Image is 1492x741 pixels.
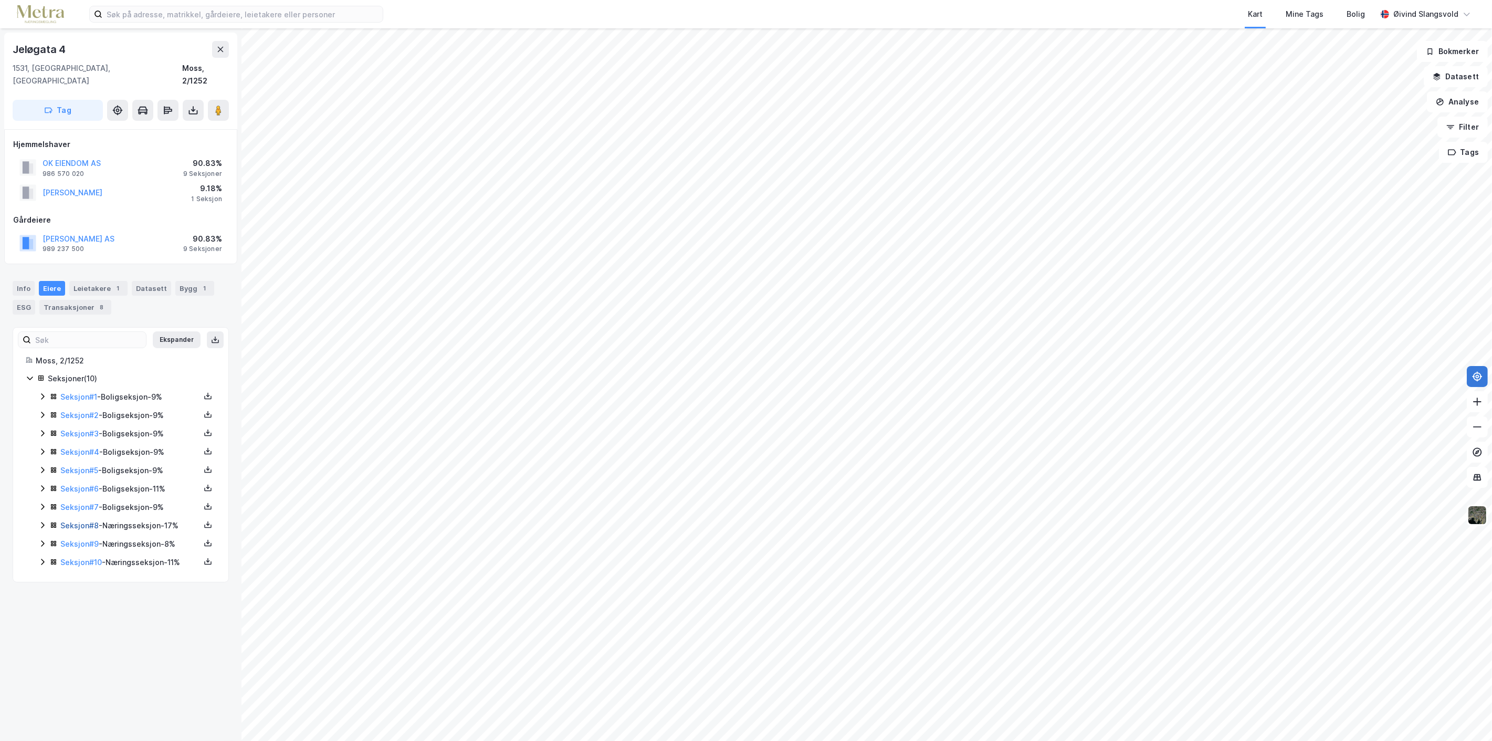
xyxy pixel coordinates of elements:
[1417,41,1488,62] button: Bokmerker
[60,464,200,477] div: - Boligseksjon - 9%
[17,5,64,24] img: metra-logo.256734c3b2bbffee19d4.png
[182,62,229,87] div: Moss, 2/1252
[60,556,200,569] div: - Næringsseksjon - 11%
[39,281,65,296] div: Eiere
[1440,691,1492,741] div: Kontrollprogram for chat
[60,466,98,475] a: Seksjon#5
[13,300,35,315] div: ESG
[183,245,222,253] div: 9 Seksjoner
[13,62,182,87] div: 1531, [GEOGRAPHIC_DATA], [GEOGRAPHIC_DATA]
[1440,691,1492,741] iframe: Chat Widget
[13,138,228,151] div: Hjemmelshaver
[191,182,222,195] div: 9.18%
[199,283,210,294] div: 1
[60,521,99,530] a: Seksjon#8
[1467,505,1487,525] img: 9k=
[1427,91,1488,112] button: Analyse
[183,170,222,178] div: 9 Seksjoner
[175,281,214,296] div: Bygg
[1393,8,1458,20] div: Øivind Slangsvold
[1424,66,1488,87] button: Datasett
[60,429,99,438] a: Seksjon#3
[60,484,99,493] a: Seksjon#6
[60,392,97,401] a: Seksjon#1
[43,245,84,253] div: 989 237 500
[60,503,99,512] a: Seksjon#7
[183,233,222,245] div: 90.83%
[36,354,216,367] div: Moss, 2/1252
[1347,8,1365,20] div: Bolig
[60,519,200,532] div: - Næringsseksjon - 17%
[60,501,200,514] div: - Boligseksjon - 9%
[102,6,383,22] input: Søk på adresse, matrikkel, gårdeiere, leietakere eller personer
[13,100,103,121] button: Tag
[39,300,111,315] div: Transaksjoner
[13,281,35,296] div: Info
[191,195,222,203] div: 1 Seksjon
[1437,117,1488,138] button: Filter
[60,409,200,422] div: - Boligseksjon - 9%
[69,281,128,296] div: Leietakere
[13,214,228,226] div: Gårdeiere
[1286,8,1323,20] div: Mine Tags
[48,372,216,385] div: Seksjoner ( 10 )
[1248,8,1263,20] div: Kart
[60,411,99,420] a: Seksjon#2
[132,281,171,296] div: Datasett
[97,302,107,312] div: 8
[13,41,68,58] div: Jeløgata 4
[60,391,200,403] div: - Boligseksjon - 9%
[60,447,99,456] a: Seksjon#4
[60,538,200,550] div: - Næringsseksjon - 8%
[60,539,99,548] a: Seksjon#9
[153,331,201,348] button: Ekspander
[60,446,200,458] div: - Boligseksjon - 9%
[31,332,146,348] input: Søk
[183,157,222,170] div: 90.83%
[60,558,102,567] a: Seksjon#10
[1439,142,1488,163] button: Tags
[113,283,123,294] div: 1
[60,427,200,440] div: - Boligseksjon - 9%
[60,483,200,495] div: - Boligseksjon - 11%
[43,170,84,178] div: 986 570 020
